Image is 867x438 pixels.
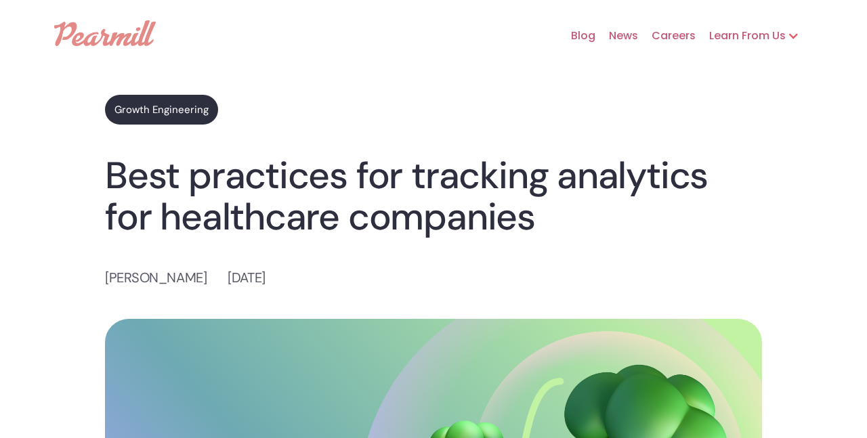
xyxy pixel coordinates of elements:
[638,14,696,58] a: Careers
[105,95,218,125] a: Growth Engineering
[557,14,595,58] a: Blog
[228,267,265,288] p: [DATE]
[696,28,786,44] div: Learn From Us
[105,267,207,288] p: [PERSON_NAME]
[105,155,762,237] h1: Best practices for tracking analytics for healthcare companies
[696,14,813,58] div: Learn From Us
[595,14,638,58] a: News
